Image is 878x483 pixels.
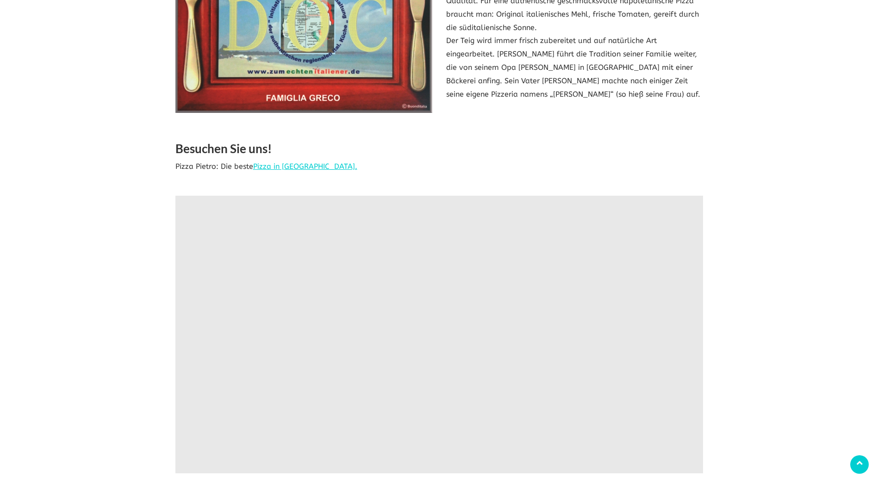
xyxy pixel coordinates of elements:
[175,196,703,473] iframe: Pizza Nürnberg
[253,162,357,171] a: Pizza in [GEOGRAPHIC_DATA].
[175,160,703,173] p: Pizza Pietro: Die beste
[175,140,703,160] h2: Besuchen Sie uns!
